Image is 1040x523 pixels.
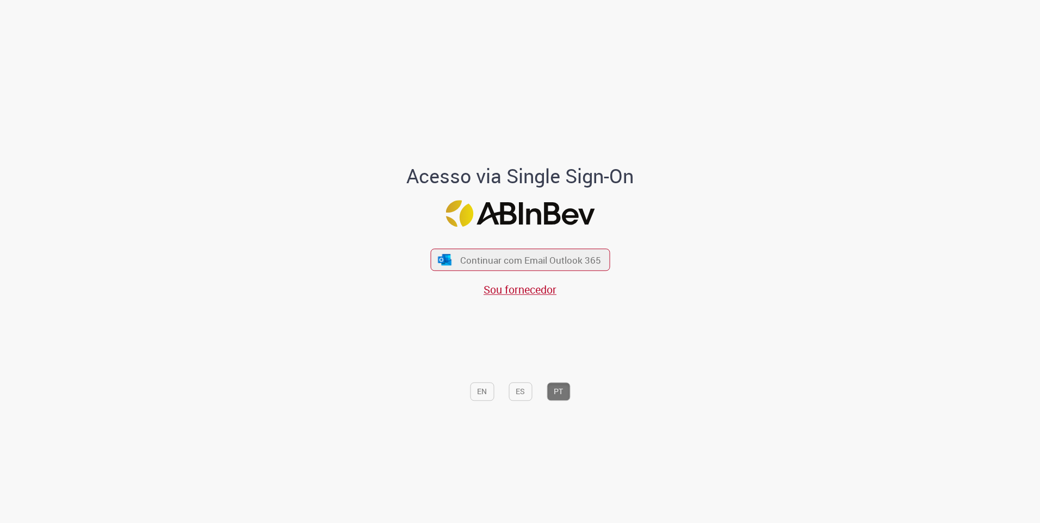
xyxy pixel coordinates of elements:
button: EN [470,382,494,401]
img: ícone Azure/Microsoft 360 [437,254,453,265]
span: Continuar com Email Outlook 365 [460,254,601,266]
button: ícone Azure/Microsoft 360 Continuar com Email Outlook 365 [430,248,610,271]
button: PT [547,382,570,401]
img: Logo ABInBev [445,200,595,227]
button: ES [509,382,532,401]
h1: Acesso via Single Sign-On [369,166,671,188]
a: Sou fornecedor [484,283,556,297]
